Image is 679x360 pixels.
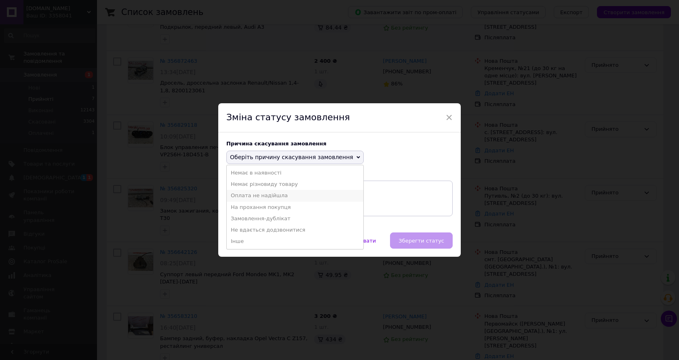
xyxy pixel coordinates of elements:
[226,141,453,147] div: Причина скасування замовлення
[227,213,363,224] li: Замовлення-дублікат
[227,167,363,179] li: Немає в наявності
[445,111,453,124] span: ×
[227,236,363,247] li: Інше
[227,179,363,190] li: Немає різновиду товару
[227,202,363,213] li: На прохання покупця
[230,154,353,160] span: Оберіть причину скасування замовлення
[218,103,461,132] div: Зміна статусу замовлення
[227,190,363,201] li: Оплата не надійшла
[227,224,363,236] li: Не вдається додзвонитися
